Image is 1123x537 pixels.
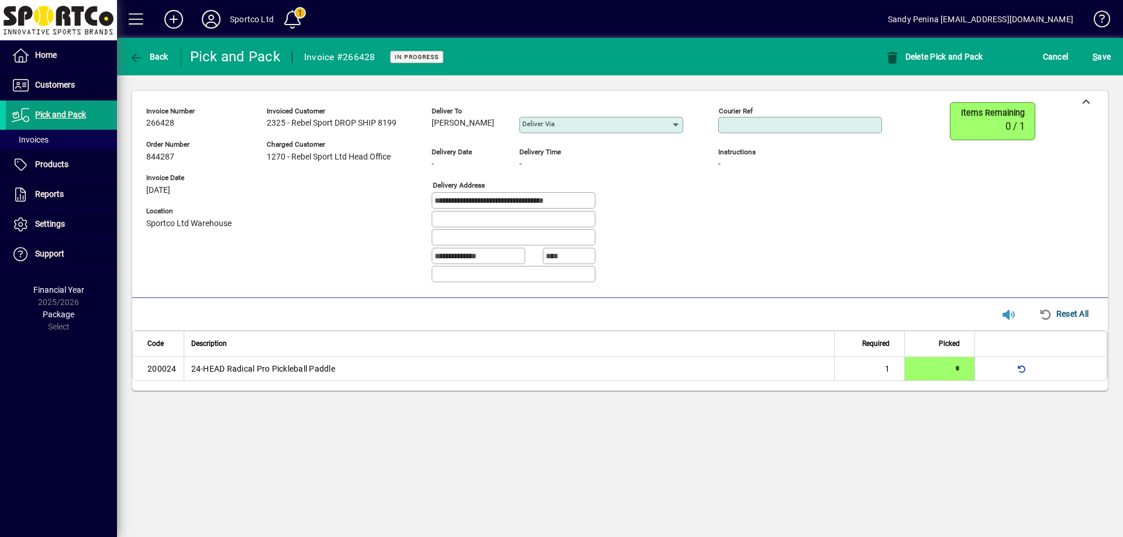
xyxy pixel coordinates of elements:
td: 1 [834,357,904,380]
span: 844287 [146,153,174,162]
span: Delivery time [519,148,590,156]
td: 200024 [133,357,184,380]
a: Knowledge Base [1085,2,1108,40]
button: Back [126,46,171,67]
span: 0 / 1 [1005,121,1025,132]
a: Products [6,150,117,179]
span: [DATE] [146,186,170,195]
span: S [1093,52,1097,61]
span: Required [862,337,890,350]
td: 24-HEAD Radical Pro Pickleball Paddle [184,357,835,380]
span: Customers [35,80,75,89]
span: Reset All [1039,304,1088,323]
span: In Progress [395,53,439,61]
span: Products [35,160,68,169]
span: Package [43,310,74,319]
span: 266428 [146,119,174,128]
button: Add [155,9,192,30]
span: Financial Year [33,285,84,295]
div: Pick and Pack [190,47,280,66]
app-page-header-button: Back [117,46,181,67]
span: ave [1093,47,1111,66]
a: Reports [6,180,117,209]
span: Instructions [718,148,882,156]
span: Location [146,207,232,215]
div: Sandy Penina [EMAIL_ADDRESS][DOMAIN_NAME] [888,10,1073,29]
span: Reports [35,189,64,199]
span: Back [129,52,168,61]
span: Invoices [12,135,49,144]
span: Code [147,337,164,350]
span: Description [191,337,227,350]
button: Save [1090,46,1114,67]
span: Pick and Pack [35,110,86,119]
span: Picked [939,337,960,350]
div: Invoice #266428 [304,48,376,67]
span: - [718,160,721,169]
mat-label: Deliver via [522,120,554,128]
a: Home [6,41,117,70]
a: Support [6,240,117,269]
a: Invoices [6,130,117,150]
button: Cancel [1040,46,1072,67]
span: - [519,160,522,169]
button: Delete Pick and Pack [882,46,986,67]
button: Reset All [1034,303,1093,324]
span: Invoice Date [146,174,232,182]
span: Sportco Ltd Warehouse [146,219,232,228]
a: Settings [6,210,117,239]
span: Charged customer [267,141,397,148]
span: Delete Pick and Pack [885,52,983,61]
span: [PERSON_NAME] [432,119,494,128]
a: Customers [6,71,117,100]
span: Delivery date [432,148,502,156]
span: 1270 - Rebel Sport Ltd Head Office [267,153,391,162]
span: - [432,160,434,169]
button: Profile [192,9,230,30]
span: Home [35,50,57,60]
span: Settings [35,219,65,228]
span: 2325 - Rebel Sport DROP SHIP 8199 [267,119,397,128]
span: Order number [146,141,232,148]
span: Support [35,249,64,258]
div: Sportco Ltd [230,10,274,29]
span: Cancel [1043,47,1069,66]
